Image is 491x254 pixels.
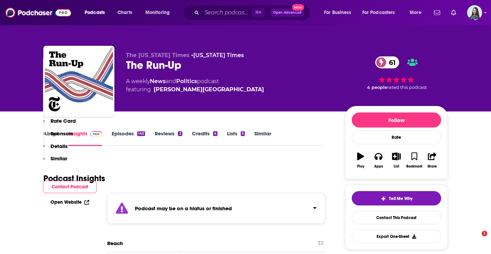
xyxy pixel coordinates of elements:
[387,85,427,90] span: rated this podcast
[423,148,441,173] button: Share
[155,130,182,146] a: Reviews2
[117,8,132,17] span: Charts
[85,8,105,17] span: Podcasts
[319,7,360,18] button: open menu
[213,131,218,136] div: 4
[389,196,412,201] span: Tell Me Why
[126,77,264,94] div: A weekly podcast
[357,164,364,169] div: Play
[141,7,179,18] button: open menu
[252,8,265,17] span: ⌘ K
[51,155,67,162] p: Similar
[193,52,244,58] a: [US_STATE] Times
[107,240,123,246] h2: Reach
[374,164,383,169] div: Apps
[324,8,351,17] span: For Business
[45,47,113,116] img: The Run-Up
[468,231,484,247] iframe: Intercom live chat
[135,205,232,212] strong: Podcast may be on a hiatus or finished
[43,143,68,156] button: Details
[176,78,197,84] a: Politics
[406,164,422,169] div: Bookmark
[113,7,136,18] a: Charts
[107,193,325,224] section: Click to expand status details
[405,7,430,18] button: open menu
[51,143,68,149] p: Details
[352,230,441,243] button: Export One-Sheet
[254,130,271,146] a: Similar
[352,148,369,173] button: Play
[166,78,176,84] span: and
[352,211,441,224] a: Contact This Podcast
[352,191,441,205] button: tell me why sparkleTell Me Why
[467,5,482,20] span: Logged in as brookefortierpr
[145,8,170,17] span: Monitoring
[405,148,423,173] button: Bookmark
[154,85,264,94] a: Astead W. Herndon
[43,155,67,168] button: Similar
[375,56,399,68] a: 61
[381,196,386,201] img: tell me why sparkle
[448,7,459,18] a: Show notifications dropdown
[352,130,441,144] div: Rate
[112,130,145,146] a: Episodes145
[270,9,305,17] button: Open AdvancedNew
[427,164,437,169] div: Share
[126,52,190,58] span: The [US_STATE] Times
[227,130,245,146] a: Lists5
[382,56,399,68] span: 61
[358,7,405,18] button: open menu
[126,85,264,94] span: featuring
[467,5,482,20] button: Show profile menu
[137,131,145,136] div: 145
[394,164,399,169] div: List
[362,8,395,17] span: For Podcasters
[191,52,244,58] span: •
[292,4,304,11] span: New
[241,131,245,136] div: 5
[352,112,441,128] button: Follow
[5,6,71,19] img: Podchaser - Follow, Share and Rate Podcasts
[190,5,317,21] div: Search podcasts, credits, & more...
[367,85,387,90] span: 4 people
[178,131,182,136] div: 2
[43,181,97,193] button: Contact Podcast
[202,7,252,18] input: Search podcasts, credits, & more...
[80,7,114,18] button: open menu
[192,130,218,146] a: Credits4
[345,52,448,94] div: 61 4 peoplerated this podcast
[410,8,421,17] span: More
[51,199,89,205] a: Open Website
[431,7,443,18] a: Show notifications dropdown
[482,231,487,236] span: 1
[273,11,301,14] span: Open Advanced
[43,130,73,143] button: Sponsors
[51,130,73,137] p: Sponsors
[388,148,405,173] button: List
[369,148,387,173] button: Apps
[467,5,482,20] img: User Profile
[150,78,166,84] a: News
